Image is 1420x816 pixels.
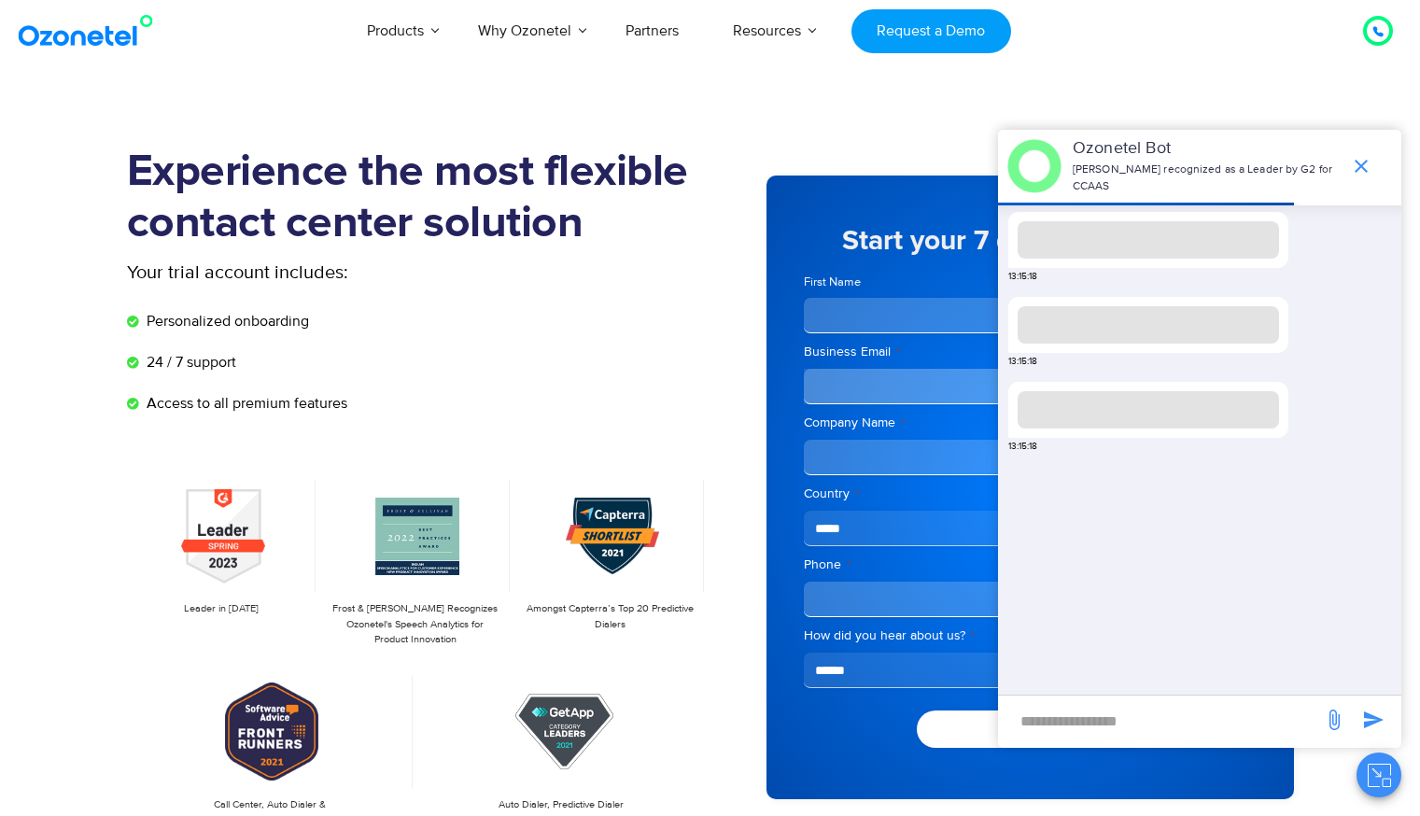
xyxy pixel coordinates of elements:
[142,392,347,415] span: Access to all premium features
[1355,701,1392,739] span: send message
[1008,270,1037,284] span: 13:15:18
[1008,355,1037,369] span: 13:15:18
[525,601,695,632] p: Amongst Capterra’s Top 20 Predictive Dialers
[1315,701,1353,739] span: send message
[1008,440,1037,454] span: 13:15:18
[804,556,1257,574] label: Phone
[1073,162,1341,195] p: [PERSON_NAME] recognized as a Leader by G2 for CCAAS
[804,485,1257,503] label: Country
[1343,148,1380,185] span: end chat or minimize
[142,351,236,373] span: 24 / 7 support
[804,626,1257,645] label: How did you hear about us?
[127,259,570,287] p: Your trial account includes:
[804,227,1257,255] h5: Start your 7 day free trial now
[1073,136,1341,162] p: Ozonetel Bot
[804,343,1257,361] label: Business Email
[142,310,309,332] span: Personalized onboarding
[1357,753,1401,797] button: Close chat
[804,274,1025,291] label: First Name
[1007,705,1314,739] div: new-msg-input
[804,414,1257,432] label: Company Name
[127,147,710,249] h1: Experience the most flexible contact center solution
[136,601,306,617] p: Leader in [DATE]
[330,601,500,648] p: Frost & [PERSON_NAME] Recognizes Ozonetel's Speech Analytics for Product Innovation
[851,9,1011,53] a: Request a Demo
[1007,139,1061,193] img: header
